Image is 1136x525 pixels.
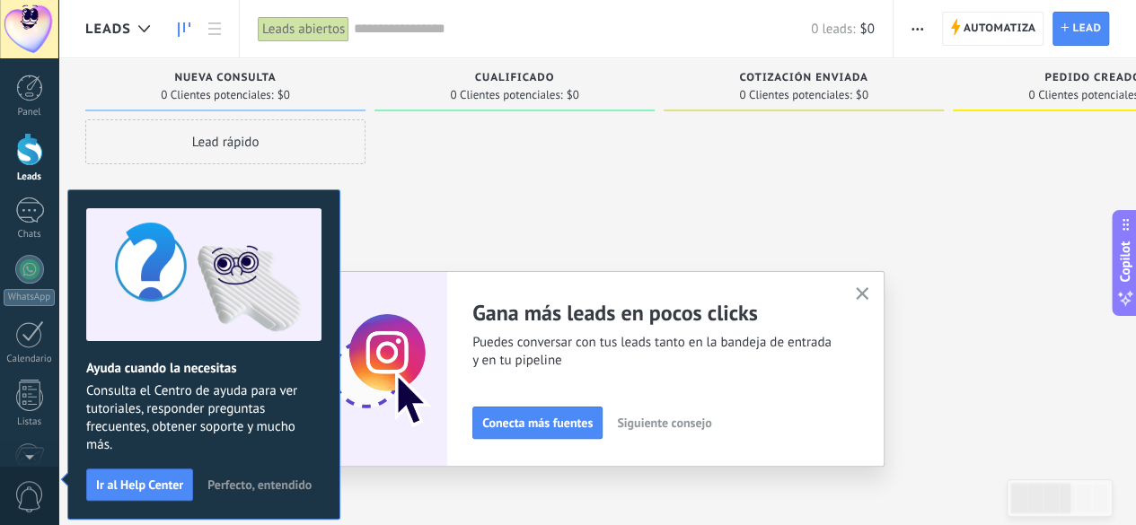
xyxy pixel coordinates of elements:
span: 0 Clientes potenciales: [450,90,562,101]
div: Cualificado [383,72,646,87]
span: 0 Clientes potenciales: [739,90,851,101]
a: Automatiza [942,12,1044,46]
div: Listas [4,416,56,428]
span: Copilot [1116,241,1134,282]
a: Leads [169,12,199,47]
div: Calendario [4,354,56,365]
a: Lista [199,12,230,47]
span: $0 [859,21,874,38]
h2: Ayuda cuando la necesitas [86,360,321,377]
button: Más [904,12,930,46]
div: Leads abiertos [258,16,349,42]
div: Leads [4,171,56,183]
button: Siguiente consejo [609,409,719,436]
span: Cotización enviada [739,72,868,84]
button: Perfecto, entendido [199,471,320,498]
span: $0 [277,90,290,101]
span: Ir al Help Center [96,478,183,491]
div: Nueva consulta [94,72,357,87]
span: $0 [567,90,579,101]
div: Panel [4,107,56,118]
span: Perfecto, entendido [207,478,312,491]
div: Lead rápido [85,119,365,164]
div: WhatsApp [4,289,55,306]
div: Chats [4,229,56,241]
h2: Gana más leads en pocos clicks [472,299,833,327]
button: Ir al Help Center [86,468,193,501]
div: Cotización enviada [673,72,935,87]
span: Automatiza [964,13,1036,45]
span: 0 Clientes potenciales: [161,90,273,101]
button: Conecta más fuentes [472,407,603,439]
span: Leads [85,21,131,38]
span: 0 leads: [811,21,855,38]
span: Siguiente consejo [617,416,711,429]
span: Puedes conversar con tus leads tanto en la bandeja de entrada y en tu pipeline [472,334,833,370]
span: Lead [1072,13,1101,45]
span: Nueva consulta [174,72,276,84]
span: Conecta más fuentes [482,416,593,429]
span: Cualificado [475,72,555,84]
a: Lead [1052,12,1109,46]
span: Consulta el Centro de ayuda para ver tutoriales, responder preguntas frecuentes, obtener soporte ... [86,382,321,454]
span: $0 [856,90,868,101]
